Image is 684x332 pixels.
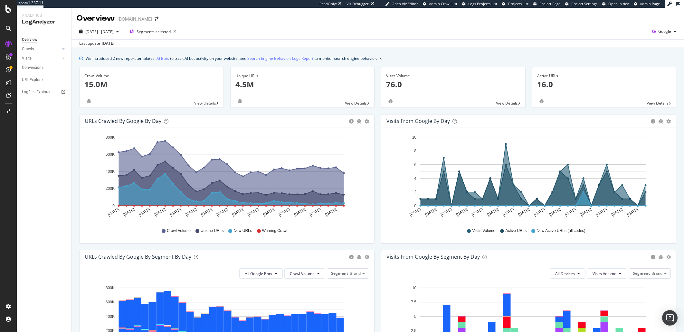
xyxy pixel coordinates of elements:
[235,99,244,103] div: bug
[235,73,370,79] div: Unique URLs
[602,1,629,6] a: Open in dev
[666,255,671,259] div: gear
[349,255,354,259] div: circle-info
[233,228,252,234] span: New URLs
[22,46,60,52] a: Crawls
[77,26,121,37] button: [DATE] - [DATE]
[22,46,34,52] div: Crawls
[565,1,597,6] a: Project Settings
[580,207,593,217] text: [DATE]
[331,271,348,276] span: Segment
[548,207,561,217] text: [DATE]
[412,286,417,290] text: 10
[79,55,676,62] div: info banner
[385,1,418,6] a: Open Viz Editor
[533,1,560,6] a: Project Page
[324,207,337,217] text: [DATE]
[471,207,484,217] text: [DATE]
[593,271,616,276] span: Visits Volume
[595,207,608,217] text: [DATE]
[22,13,66,18] div: Analytics
[112,204,115,208] text: 0
[185,207,197,217] text: [DATE]
[386,118,450,124] div: Visits from Google by day
[345,100,367,106] span: View Details
[157,55,169,62] a: AI Bots
[640,1,660,6] span: Admin Page
[365,119,369,124] div: gear
[106,152,115,157] text: 600K
[85,133,366,222] svg: A chart.
[84,73,219,79] div: Crawl Volume
[564,207,577,217] text: [DATE]
[22,77,67,83] a: URL Explorer
[555,271,575,276] span: All Devices
[85,254,191,260] div: URLs Crawled by Google By Segment By Day
[106,135,115,140] text: 800K
[496,100,518,106] span: View Details
[537,228,585,234] span: New Active URLs (all codes)
[127,26,179,37] button: Segments selected
[571,1,597,6] span: Project Settings
[647,100,669,106] span: View Details
[118,16,152,22] div: [DOMAIN_NAME]
[169,207,182,217] text: [DATE]
[414,176,416,181] text: 4
[651,119,655,124] div: circle-info
[102,41,114,46] div: [DATE]
[658,29,671,34] span: Google
[412,135,417,140] text: 10
[22,89,67,96] a: Logfiles Explorer
[84,99,93,103] div: bug
[216,207,229,217] text: [DATE]
[262,207,275,217] text: [DATE]
[22,36,67,43] a: Overview
[472,228,495,234] span: Visits Volume
[386,254,480,260] div: Visits from Google By Segment By Day
[106,300,115,304] text: 600K
[319,1,337,6] div: ReadOnly:
[22,64,67,71] a: Conversions
[200,207,213,217] text: [DATE]
[309,207,322,217] text: [DATE]
[235,79,370,90] p: 4.5M
[633,271,650,276] span: Segment
[386,79,520,90] p: 76.0
[284,268,325,279] button: Crawl Volume
[278,207,291,217] text: [DATE]
[137,29,171,34] span: Segments selected
[85,29,114,34] span: [DATE] - [DATE]
[537,73,671,79] div: Active URLs
[539,1,560,6] span: Project Page
[518,207,530,217] text: [DATE]
[231,207,244,217] text: [DATE]
[411,300,416,304] text: 7.5
[587,268,627,279] button: Visits Volume
[201,228,223,234] span: Unique URLs
[22,55,60,62] a: Visits
[533,207,546,217] text: [DATE]
[245,271,272,276] span: All Google Bots
[486,207,499,217] text: [DATE]
[468,1,497,6] span: Logs Projects List
[154,207,166,217] text: [DATE]
[462,1,497,6] a: Logs Projects List
[239,268,283,279] button: All Google Bots
[357,119,361,124] div: bug
[502,207,515,217] text: [DATE]
[350,271,361,276] span: Brand
[505,228,527,234] span: Active URLs
[608,1,629,6] span: Open in dev
[22,36,37,43] div: Overview
[414,190,416,194] text: 2
[659,255,663,259] div: bug
[550,268,585,279] button: All Devices
[386,133,668,222] svg: A chart.
[349,119,354,124] div: circle-info
[247,55,313,62] a: Search Engine Behavior: Logs Report
[626,207,639,217] text: [DATE]
[138,207,151,217] text: [DATE]
[378,54,383,63] button: close banner
[455,207,468,217] text: [DATE]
